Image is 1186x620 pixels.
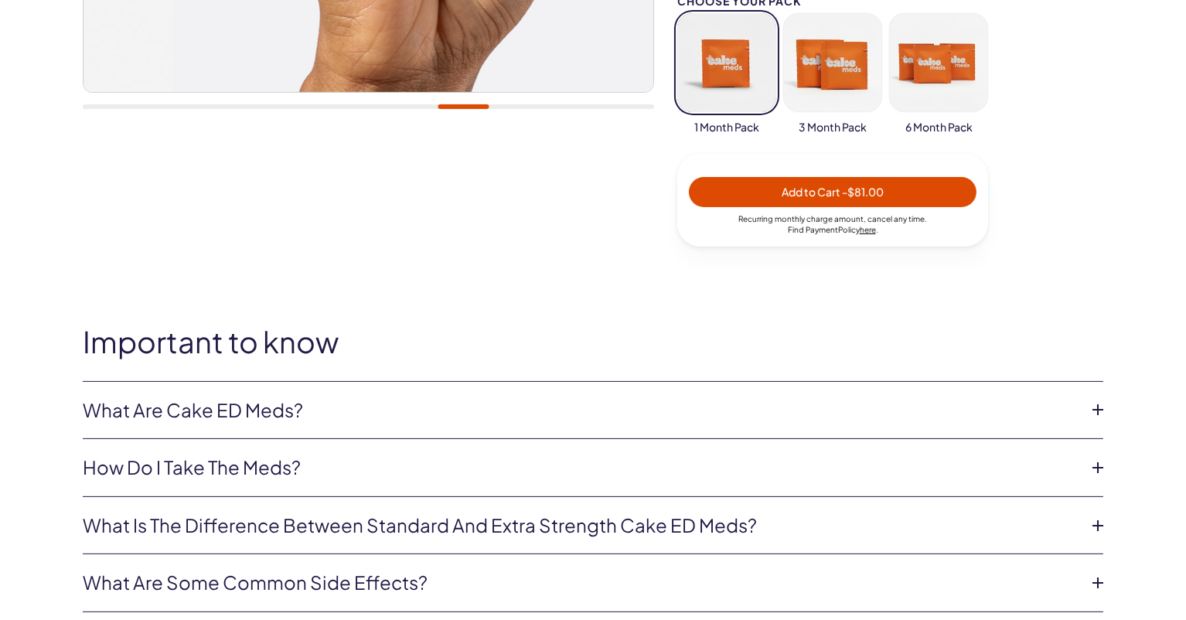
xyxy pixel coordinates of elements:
a: What are some common side effects? [83,570,1079,596]
span: 3 Month Pack [799,120,867,135]
a: here [860,225,876,234]
h2: Important to know [83,325,1103,358]
a: What is the difference between Standard and Extra Strength Cake ED meds? [83,513,1079,539]
span: Find Payment [788,225,838,234]
a: How do I take the meds? [83,455,1079,481]
span: - $81.00 [842,185,884,199]
div: Recurring monthly charge amount , cancel any time. Policy . [689,213,976,235]
span: 6 Month Pack [905,120,973,135]
span: Add to Cart [782,185,884,199]
button: Add to Cart -$81.00 [689,177,976,207]
a: What are Cake ED Meds? [83,397,1079,424]
span: 1 Month Pack [694,120,759,135]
